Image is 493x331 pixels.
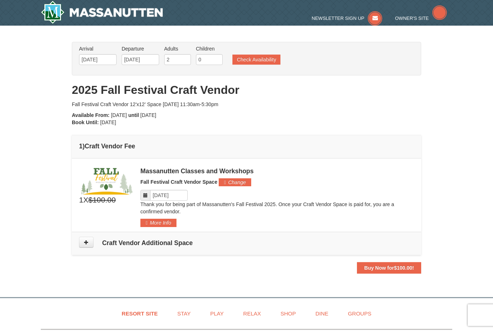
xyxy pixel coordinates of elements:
[312,16,383,21] a: Newsletter Sign Up
[271,305,305,322] a: Shop
[164,45,191,52] label: Adults
[219,178,251,186] button: Change
[168,305,200,322] a: Stay
[41,1,163,24] a: Massanutten Resort
[312,16,365,21] span: Newsletter Sign Up
[72,101,421,108] div: Fall Festival Craft Vendor 12'x12' Space [DATE] 11:30am-5:30pm
[113,305,167,322] a: Resort Site
[79,143,414,150] h4: 1 Craft Vendor Fee
[83,143,85,150] span: )
[79,195,83,205] span: 1
[111,112,127,118] span: [DATE]
[395,16,447,21] a: Owner's Site
[140,112,156,118] span: [DATE]
[394,265,413,271] span: $100.00
[339,305,380,322] a: Groups
[234,305,270,322] a: Relax
[140,179,217,185] span: Fall Festival Craft Vendor Space
[357,262,421,274] button: Buy Now for$100.00!
[232,55,280,65] button: Check Availability
[100,119,116,125] span: [DATE]
[140,219,176,227] button: More Info
[41,1,163,24] img: Massanutten Resort Logo
[201,305,232,322] a: Play
[88,195,116,205] span: $100.00
[306,305,337,322] a: Dine
[196,45,223,52] label: Children
[83,195,88,205] span: X
[79,165,133,195] img: 6619869-962-c9ee18f4.jpg
[72,112,110,118] strong: Available From:
[79,239,414,247] h4: Craft Vendor Additional Space
[395,16,429,21] span: Owner's Site
[128,112,139,118] strong: until
[72,83,421,97] h1: 2025 Fall Festival Craft Vendor
[364,265,414,271] strong: Buy Now for !
[140,201,414,215] p: Thank you for being part of Massanutten's Fall Festival 2025. Once your Craft Vendor Space is pai...
[122,45,159,52] label: Departure
[79,45,117,52] label: Arrival
[72,119,99,125] strong: Book Until:
[140,167,414,175] div: Massanutten Classes and Workshops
